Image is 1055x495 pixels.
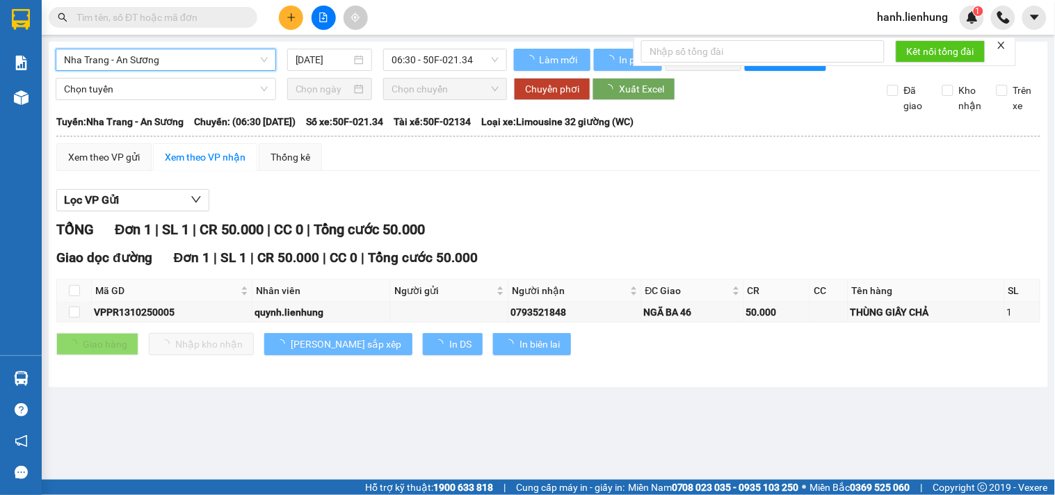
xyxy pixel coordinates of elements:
sup: 1 [974,6,983,16]
span: In phơi [619,52,651,67]
span: ĐC Giao [645,283,730,298]
span: CC 0 [330,250,357,266]
span: message [15,466,28,479]
div: Xem theo VP nhận [165,149,245,165]
span: file-add [319,13,328,22]
img: solution-icon [14,56,29,70]
button: Giao hàng [56,333,138,355]
input: 13/10/2025 [296,52,352,67]
button: Kết nối tổng đài [896,40,985,63]
img: warehouse-icon [14,90,29,105]
span: Nha Trang - An Sương [64,49,268,70]
span: Giao dọc đường [56,250,153,266]
span: Cung cấp máy in - giấy in: [516,480,625,495]
div: Thống kê [271,149,310,165]
span: Người gửi [394,283,494,298]
strong: 0369 525 060 [851,482,910,493]
div: 1 [1007,305,1038,320]
span: Loại xe: Limousine 32 giường (WC) [481,114,634,129]
span: aim [351,13,360,22]
span: loading [504,339,520,349]
button: Chuyển phơi [514,78,590,100]
span: loading [275,339,291,349]
span: Tổng cước 50.000 [314,221,425,238]
strong: 0708 023 035 - 0935 103 250 [672,482,799,493]
span: loading [604,84,619,94]
span: | [361,250,364,266]
span: Chọn chuyến [392,79,499,99]
span: Đơn 1 [174,250,211,266]
span: | [267,221,271,238]
div: THÙNG GIẤY CHẢ [851,305,1002,320]
span: CR 50.000 [257,250,319,266]
input: Tìm tên, số ĐT hoặc mã đơn [76,10,241,25]
span: Miền Nam [628,480,799,495]
span: loading [605,55,617,65]
button: In biên lai [493,333,571,355]
img: warehouse-icon [14,371,29,386]
span: notification [15,435,28,448]
span: ⚪️ [803,485,807,490]
span: TỔNG [56,221,94,238]
span: hanh.lienhung [867,8,960,26]
span: loading [525,55,537,65]
span: | [323,250,326,266]
th: SL [1005,279,1040,302]
span: close [997,40,1006,50]
b: Tuyến: Nha Trang - An Sương [56,116,184,127]
span: | [155,221,159,238]
td: VPPR1310250005 [92,302,252,323]
strong: 1900 633 818 [433,482,493,493]
span: Lọc VP Gửi [64,191,119,209]
span: caret-down [1029,11,1041,24]
button: caret-down [1022,6,1047,30]
span: plus [287,13,296,22]
span: Tài xế: 50F-02134 [394,114,471,129]
div: 0793521848 [510,305,639,320]
button: Lọc VP Gửi [56,189,209,211]
span: loading [434,339,449,349]
div: Xem theo VP gửi [68,149,140,165]
span: Đã giao [899,83,932,113]
span: 1 [976,6,981,16]
button: In DS [423,333,483,355]
span: Hỗ trợ kỹ thuật: [365,480,493,495]
span: search [58,13,67,22]
span: copyright [978,482,988,492]
span: | [504,480,506,495]
span: question-circle [15,403,28,416]
span: Số xe: 50F-021.34 [306,114,383,129]
th: CC [810,279,848,302]
span: Kho nhận [953,83,988,113]
span: Mã GD [95,283,238,298]
th: Nhân viên [252,279,391,302]
span: [PERSON_NAME] sắp xếp [291,336,401,352]
img: icon-new-feature [966,11,979,24]
span: In DS [449,336,472,352]
th: CR [744,279,811,302]
button: Làm mới [514,49,590,71]
span: Miền Bắc [810,480,910,495]
button: Nhập kho nhận [149,333,254,355]
div: VPPR1310250005 [94,305,250,320]
div: 50.000 [746,305,808,320]
button: In phơi [594,49,662,71]
span: 06:30 - 50F-021.34 [392,49,499,70]
span: Kết nối tổng đài [907,44,974,59]
span: SL 1 [220,250,247,266]
span: | [214,250,217,266]
button: plus [279,6,303,30]
span: | [921,480,923,495]
th: Tên hàng [848,279,1005,302]
span: Trên xe [1008,83,1041,113]
button: [PERSON_NAME] sắp xếp [264,333,412,355]
span: CR 50.000 [200,221,264,238]
input: Chọn ngày [296,81,352,97]
span: Người nhận [512,283,627,298]
span: In biên lai [520,336,560,352]
button: file-add [312,6,336,30]
span: Chọn tuyến [64,79,268,99]
button: Xuất Excel [593,78,675,100]
span: CC 0 [274,221,303,238]
span: Làm mới [539,52,579,67]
